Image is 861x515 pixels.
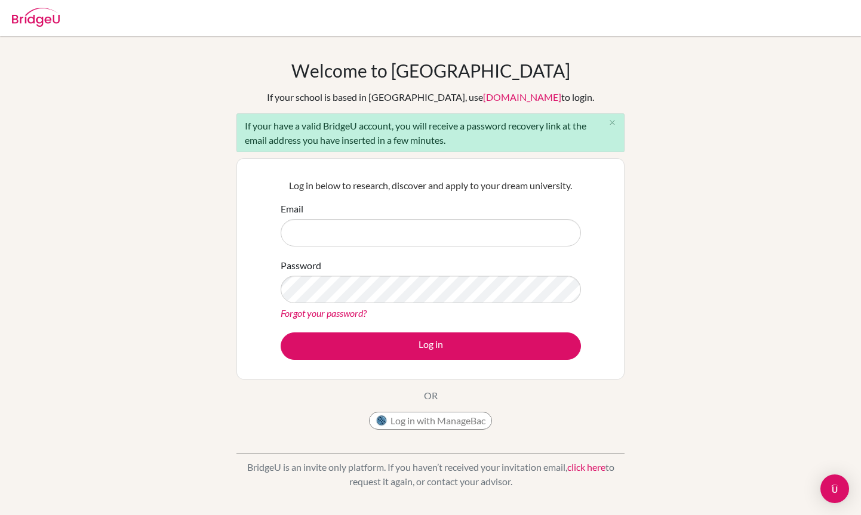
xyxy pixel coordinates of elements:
a: click here [567,461,605,473]
div: If your have a valid BridgeU account, you will receive a password recovery link at the email addr... [236,113,625,152]
p: OR [424,388,438,403]
div: If your school is based in [GEOGRAPHIC_DATA], use to login. [267,90,594,104]
h1: Welcome to [GEOGRAPHIC_DATA] [291,60,570,81]
button: Close [600,114,624,132]
p: Log in below to research, discover and apply to your dream university. [281,178,581,193]
label: Password [281,258,321,273]
button: Log in [281,332,581,360]
a: [DOMAIN_NAME] [483,91,561,103]
p: BridgeU is an invite only platform. If you haven’t received your invitation email, to request it ... [236,460,625,489]
button: Log in with ManageBac [369,412,492,430]
img: Bridge-U [12,8,60,27]
div: Open Intercom Messenger [820,474,849,503]
label: Email [281,202,303,216]
a: Forgot your password? [281,307,367,319]
i: close [608,118,617,127]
